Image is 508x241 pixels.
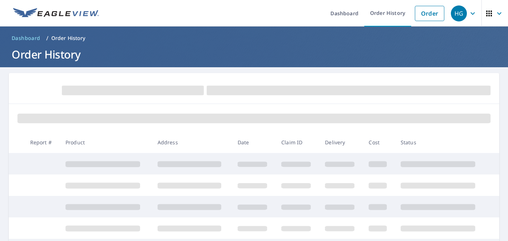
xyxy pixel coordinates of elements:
[24,132,60,153] th: Report #
[9,32,43,44] a: Dashboard
[415,6,444,21] a: Order
[51,35,86,42] p: Order History
[232,132,275,153] th: Date
[60,132,152,153] th: Product
[395,132,487,153] th: Status
[13,8,99,19] img: EV Logo
[46,34,48,43] li: /
[363,132,394,153] th: Cost
[275,132,319,153] th: Claim ID
[9,32,499,44] nav: breadcrumb
[152,132,232,153] th: Address
[451,5,467,21] div: HG
[12,35,40,42] span: Dashboard
[9,47,499,62] h1: Order History
[319,132,363,153] th: Delivery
